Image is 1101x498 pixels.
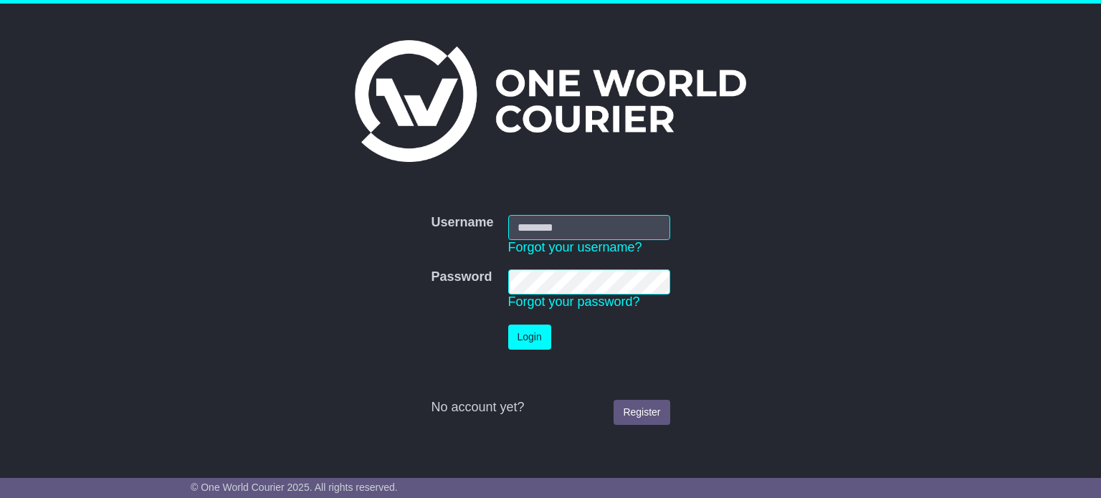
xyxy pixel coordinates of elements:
[191,482,398,493] span: © One World Courier 2025. All rights reserved.
[355,40,746,162] img: One World
[508,240,642,254] a: Forgot your username?
[431,400,669,416] div: No account yet?
[508,295,640,309] a: Forgot your password?
[431,215,493,231] label: Username
[431,269,492,285] label: Password
[614,400,669,425] a: Register
[508,325,551,350] button: Login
